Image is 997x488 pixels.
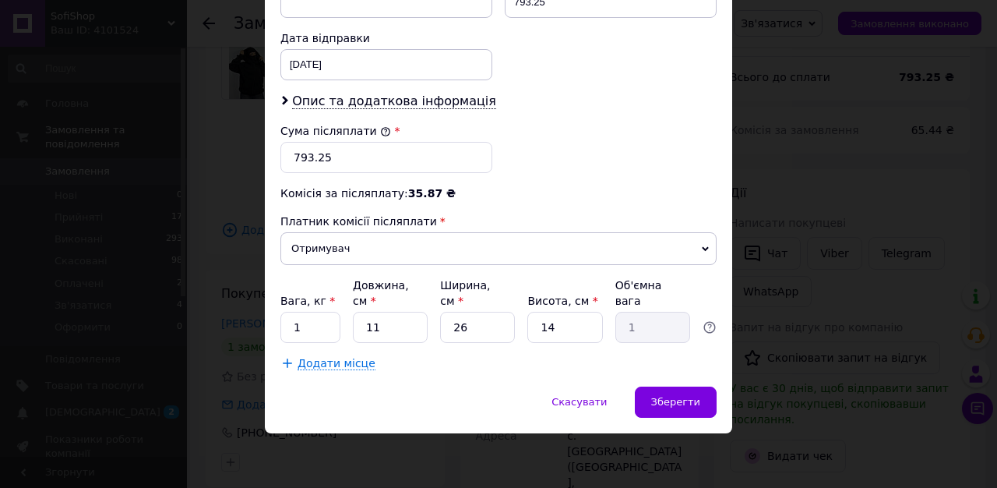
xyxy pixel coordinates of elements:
span: Платник комісії післяплати [280,215,437,228]
span: Отримувач [280,232,717,265]
div: Дата відправки [280,30,492,46]
label: Довжина, см [353,279,409,307]
span: Додати місце [298,357,375,370]
span: Скасувати [551,396,607,408]
label: Вага, кг [280,295,335,307]
label: Ширина, см [440,279,490,307]
span: 35.87 ₴ [408,187,456,200]
div: Комісія за післяплату: [280,186,717,201]
span: Зберегти [651,396,700,408]
label: Висота, см [527,295,597,307]
label: Сума післяплати [280,125,391,137]
span: Опис та додаткова інформація [292,94,496,109]
div: Об'ємна вага [615,278,690,309]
